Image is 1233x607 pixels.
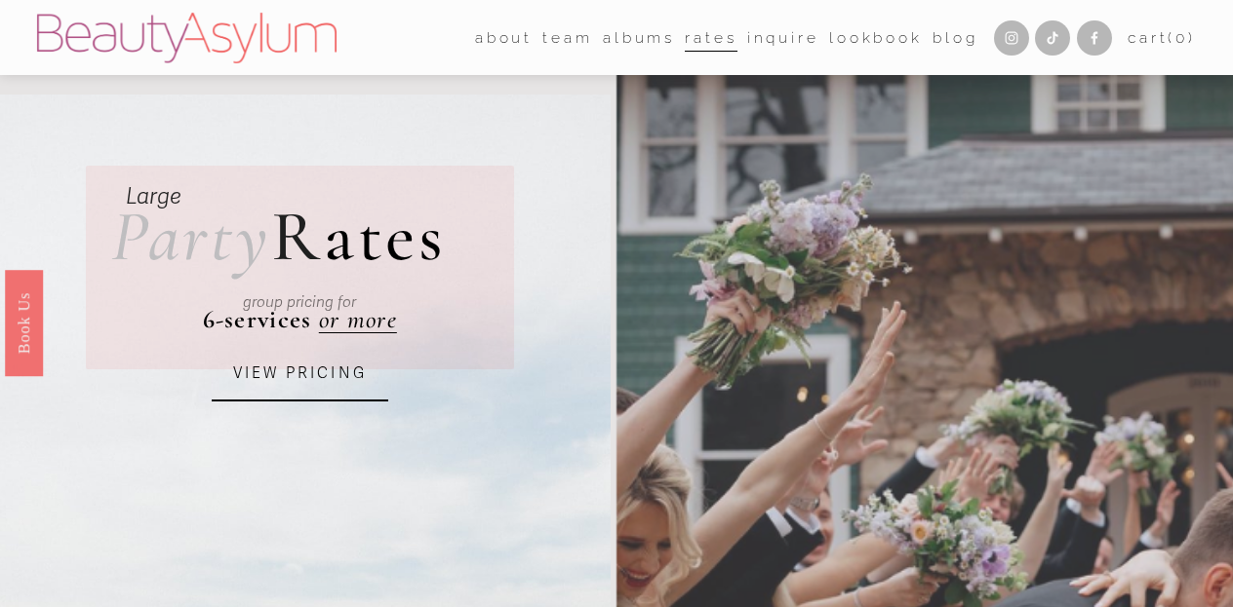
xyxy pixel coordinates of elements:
[1175,28,1188,47] span: 0
[111,193,271,280] em: Party
[1128,24,1196,52] a: 0 items in cart
[475,22,533,53] a: folder dropdown
[243,293,356,311] em: group pricing for
[994,20,1029,56] a: Instagram
[542,22,592,53] a: folder dropdown
[1168,28,1196,47] span: ( )
[1077,20,1112,56] a: Facebook
[933,22,977,53] a: Blog
[1035,20,1070,56] a: TikTok
[475,24,533,52] span: about
[319,304,397,334] a: or more
[37,13,337,63] img: Beauty Asylum | Bridal Hair &amp; Makeup Charlotte &amp; Atlanta
[111,201,447,272] h2: ates
[5,269,43,375] a: Book Us
[271,193,324,280] span: R
[747,22,819,53] a: Inquire
[603,22,675,53] a: albums
[212,348,388,401] a: VIEW PRICING
[203,304,312,334] strong: 6-services
[126,182,181,210] em: Large
[542,24,592,52] span: team
[685,22,736,53] a: Rates
[829,22,923,53] a: Lookbook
